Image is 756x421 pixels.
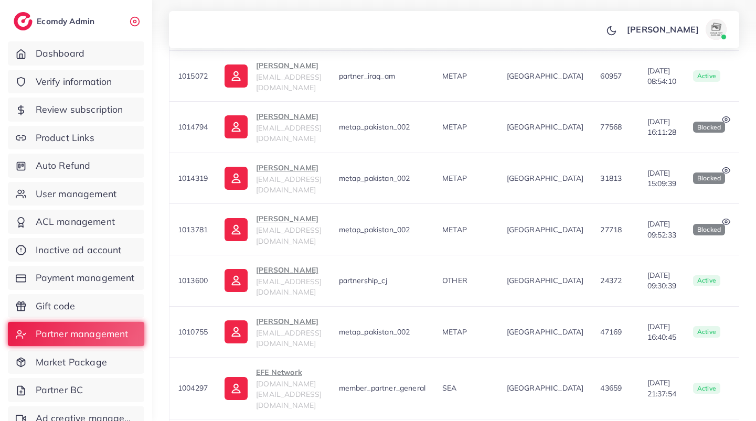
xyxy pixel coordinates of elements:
a: Auto Refund [8,154,144,178]
span: [GEOGRAPHIC_DATA] [507,173,584,183]
span: [GEOGRAPHIC_DATA] [507,71,584,81]
span: Dashboard [36,47,84,60]
img: ic-user-info.36bf1079.svg [225,115,248,138]
span: active [693,275,720,287]
span: [EMAIL_ADDRESS][DOMAIN_NAME] [256,225,322,245]
span: [EMAIL_ADDRESS][DOMAIN_NAME] [256,72,322,92]
span: 1015072 [178,71,208,81]
span: Auto Refund [36,159,91,172]
a: Product Links [8,126,144,150]
span: metap_pakistan_002 [339,225,410,234]
span: OTHER [442,276,467,285]
a: [PERSON_NAME][EMAIL_ADDRESS][DOMAIN_NAME] [225,161,322,196]
p: EFE Network [256,366,322,379]
span: 31813 [600,174,622,183]
span: partner_iraq_am [339,71,395,81]
p: [PERSON_NAME] [256,110,322,123]
span: Inactive ad account [36,243,122,257]
p: [PERSON_NAME] [627,23,699,36]
span: [EMAIL_ADDRESS][DOMAIN_NAME] [256,328,322,348]
a: Gift code [8,294,144,318]
span: [GEOGRAPHIC_DATA] [507,224,584,235]
a: Payment management [8,266,144,290]
a: Verify information [8,70,144,94]
img: ic-user-info.36bf1079.svg [225,269,248,292]
a: [PERSON_NAME][EMAIL_ADDRESS][DOMAIN_NAME] [225,315,322,349]
span: Partner management [36,327,129,341]
span: [DATE] 21:37:54 [647,377,676,399]
span: Market Package [36,355,107,369]
span: [GEOGRAPHIC_DATA] [507,383,584,393]
img: avatar [706,19,727,40]
span: [GEOGRAPHIC_DATA] [507,122,584,132]
span: 1013600 [178,276,208,285]
span: 47169 [600,327,622,337]
span: active [693,70,720,82]
a: Review subscription [8,98,144,122]
p: [PERSON_NAME] [256,59,322,72]
span: metap_pakistan_002 [339,174,410,183]
a: [PERSON_NAME][EMAIL_ADDRESS][DOMAIN_NAME] [225,264,322,298]
span: blocked [693,122,725,133]
span: active [693,326,720,338]
span: [DOMAIN_NAME][EMAIL_ADDRESS][DOMAIN_NAME] [256,379,322,410]
img: ic-user-info.36bf1079.svg [225,218,248,241]
span: METAP [442,122,467,132]
a: [PERSON_NAME][EMAIL_ADDRESS][DOMAIN_NAME] [225,212,322,246]
span: blocked [693,172,725,184]
a: ACL management [8,210,144,234]
span: metap_pakistan_002 [339,122,410,132]
span: [GEOGRAPHIC_DATA] [507,275,584,286]
a: [PERSON_NAME][EMAIL_ADDRESS][DOMAIN_NAME] [225,110,322,144]
span: [DATE] 16:11:28 [647,116,676,138]
span: 77568 [600,122,622,132]
span: [DATE] 15:09:39 [647,168,676,189]
span: 1014319 [178,174,208,183]
span: Gift code [36,299,75,313]
span: [DATE] 09:52:33 [647,219,676,240]
p: [PERSON_NAME] [256,161,322,174]
p: [PERSON_NAME] [256,212,322,225]
span: partnership_cj [339,276,387,285]
img: ic-user-info.36bf1079.svg [225,64,248,88]
span: METAP [442,327,467,337]
span: active [693,383,720,394]
span: [GEOGRAPHIC_DATA] [507,327,584,337]
span: SEA [442,383,456,393]
a: Market Package [8,350,144,374]
img: logo [14,12,33,30]
span: User management [36,187,116,201]
span: Partner BC [36,383,83,397]
span: 60957 [600,71,622,81]
a: Inactive ad account [8,238,144,262]
span: [EMAIL_ADDRESS][DOMAIN_NAME] [256,277,322,297]
img: ic-user-info.36bf1079.svg [225,167,248,190]
span: [DATE] 16:40:45 [647,321,676,343]
span: 27718 [600,225,622,234]
a: logoEcomdy Admin [14,12,97,30]
a: Dashboard [8,41,144,66]
span: ACL management [36,215,115,229]
img: ic-user-info.36bf1079.svg [225,377,248,400]
span: METAP [442,71,467,81]
a: Partner BC [8,378,144,402]
span: metap_pakistan_002 [339,327,410,337]
a: User management [8,182,144,206]
p: [PERSON_NAME] [256,315,322,328]
span: Product Links [36,131,94,145]
a: Partner management [8,322,144,346]
a: [PERSON_NAME][EMAIL_ADDRESS][DOMAIN_NAME] [225,59,322,93]
span: 43659 [600,383,622,393]
img: ic-user-info.36bf1079.svg [225,320,248,343]
span: 1013781 [178,225,208,234]
a: EFE Network[DOMAIN_NAME][EMAIL_ADDRESS][DOMAIN_NAME] [225,366,322,411]
span: METAP [442,174,467,183]
span: METAP [442,225,467,234]
span: [EMAIL_ADDRESS][DOMAIN_NAME] [256,123,322,143]
span: [EMAIL_ADDRESS][DOMAIN_NAME] [256,175,322,195]
span: member_partner_general [339,383,426,393]
span: [DATE] 09:30:39 [647,270,676,292]
span: [DATE] 08:54:10 [647,66,676,87]
span: 1004297 [178,383,208,393]
span: 1014794 [178,122,208,132]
